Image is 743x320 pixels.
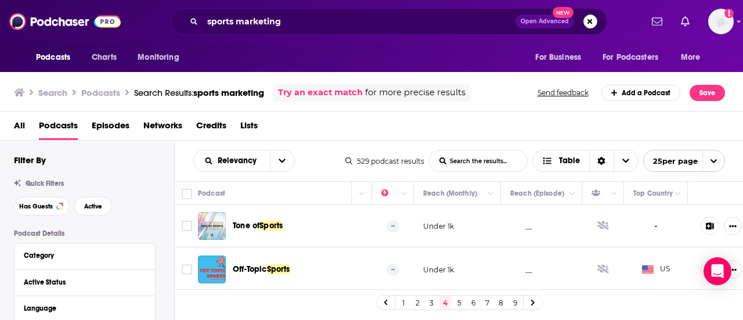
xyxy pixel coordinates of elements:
[278,86,363,99] a: Try an exact match
[24,278,138,286] div: Active Status
[515,15,574,28] button: Open AdvancedNew
[193,150,295,172] h2: Choose List sort
[14,197,70,215] button: Has Guests
[81,87,120,98] h3: Podcasts
[644,152,698,170] span: 25 per page
[601,85,681,101] a: Add a Podcast
[24,304,138,312] div: Language
[218,157,261,165] span: Relevancy
[267,264,290,274] span: Sports
[74,197,112,215] button: Active
[467,296,479,310] a: 6
[453,296,465,310] a: 5
[233,220,283,232] a: Tone ofSports
[14,229,156,238] p: Podcast Details
[134,87,264,98] div: Search Results:
[565,187,579,201] button: Column Actions
[521,19,569,24] span: Open Advanced
[510,221,532,231] p: __
[643,150,725,172] button: open menu
[143,116,182,140] a: Networks
[535,49,581,66] span: For Business
[240,116,258,140] a: Lists
[24,248,146,263] button: Category
[553,7,574,18] span: New
[233,264,267,274] span: Off-Topic
[233,264,290,275] a: Off-TopicSports
[510,265,532,275] p: __
[654,220,658,233] span: -
[196,116,226,140] a: Credits
[510,186,564,200] div: Reach (Episode)
[36,49,70,66] span: Podcasts
[724,260,742,279] button: Show More Button
[423,186,477,200] div: Reach (Monthly)
[423,221,454,231] p: Under 1k
[647,12,667,31] a: Show notifications dropdown
[724,9,734,18] svg: Add a profile image
[38,87,67,98] h3: Search
[708,9,734,34] span: Logged in as PatriceG
[355,187,369,201] button: Column Actions
[676,12,694,31] a: Show notifications dropdown
[26,179,64,188] span: Quick Filters
[92,49,117,66] span: Charts
[19,203,53,210] span: Has Guests
[397,187,411,201] button: Column Actions
[24,251,138,260] div: Category
[398,296,409,310] a: 1
[527,46,596,69] button: open menu
[724,217,742,235] button: Show More Button
[138,49,179,66] span: Monitoring
[704,257,731,285] div: Open Intercom Messenger
[182,264,192,275] span: Toggle select row
[495,296,507,310] a: 8
[270,150,294,171] button: open menu
[14,116,25,140] a: All
[708,9,734,34] button: Show profile menu
[673,46,715,69] button: open menu
[345,157,424,166] div: 529 podcast results
[423,265,454,275] p: Under 1k
[603,49,658,66] span: For Podcasters
[194,157,270,165] button: open menu
[129,46,194,69] button: open menu
[198,256,226,283] img: Off-Topic Sports
[39,116,78,140] a: Podcasts
[84,46,124,69] a: Charts
[9,10,121,33] img: Podchaser - Follow, Share and Rate Podcasts
[509,296,521,310] a: 9
[198,186,225,200] div: Podcast
[642,264,670,275] span: US
[690,85,725,101] button: Save
[193,87,264,98] span: sports marketing
[203,12,515,31] input: Search podcasts, credits, & more...
[259,221,283,231] span: Sports
[412,296,423,310] a: 2
[532,150,639,172] button: Choose View
[681,49,701,66] span: More
[92,116,129,140] a: Episodes
[708,9,734,34] img: User Profile
[595,46,675,69] button: open menu
[14,154,46,166] h2: Filter By
[439,296,451,310] a: 4
[589,150,614,171] div: Sort Direction
[134,87,264,98] a: Search Results:sports marketing
[559,157,580,165] span: Table
[84,203,102,210] span: Active
[633,186,673,200] div: Top Country
[671,187,685,201] button: Column Actions
[425,296,437,310] a: 3
[198,212,226,240] img: Tone of Sports
[387,220,399,232] p: --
